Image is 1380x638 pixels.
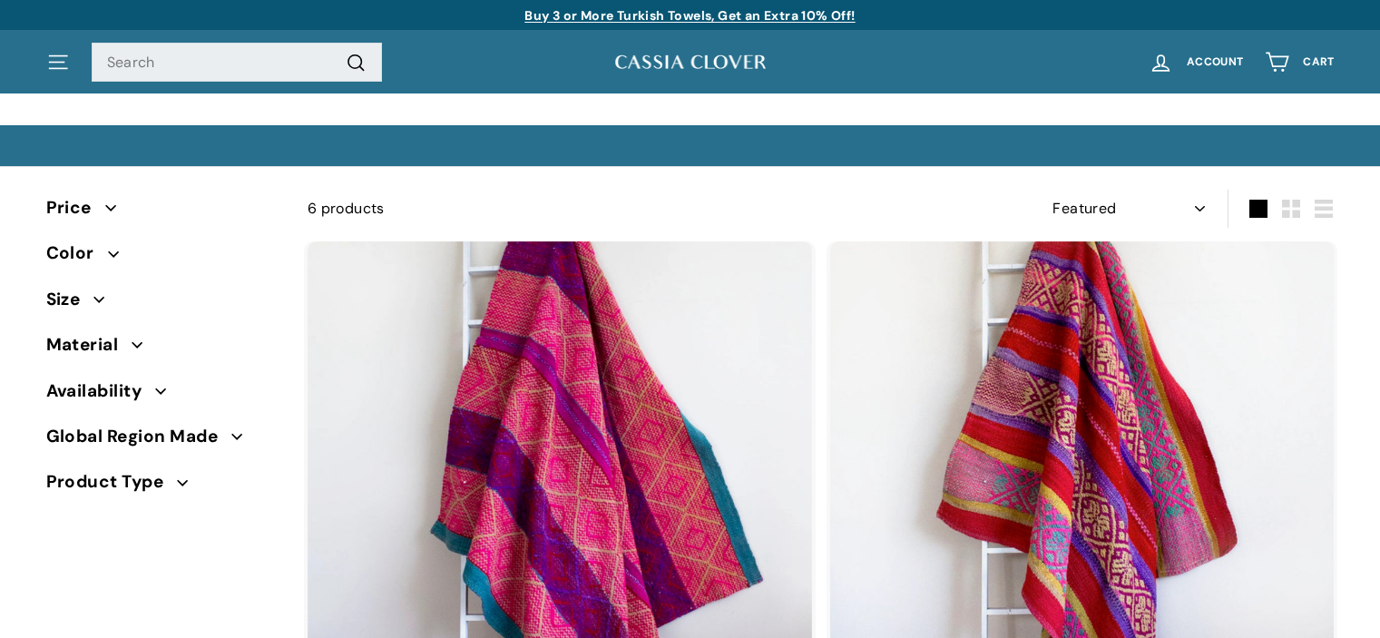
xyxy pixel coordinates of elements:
a: Account [1138,35,1254,89]
button: Material [46,327,279,372]
span: Account [1187,56,1243,68]
span: Cart [1303,56,1334,68]
button: Price [46,190,279,235]
span: Price [46,194,105,221]
span: Product Type [46,468,178,496]
input: Search [92,43,382,83]
div: 6 products [308,197,821,221]
span: Global Region Made [46,423,232,450]
button: Global Region Made [46,418,279,464]
span: Color [46,240,108,267]
span: Material [46,331,132,358]
span: Availability [46,378,156,405]
span: Size [46,286,94,313]
a: Cart [1254,35,1345,89]
button: Color [46,235,279,280]
button: Availability [46,373,279,418]
button: Size [46,281,279,327]
button: Product Type [46,464,279,509]
a: Buy 3 or More Turkish Towels, Get an Extra 10% Off! [524,7,855,24]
